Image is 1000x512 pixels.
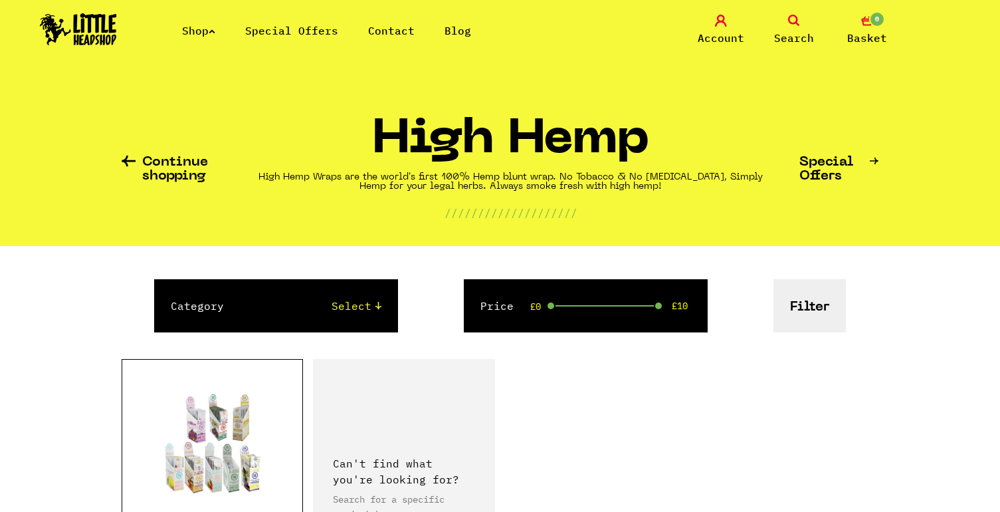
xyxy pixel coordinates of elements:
a: Contact [368,24,415,37]
img: Little Head Shop Logo [40,13,117,45]
h1: High Hemp [372,118,650,173]
a: Shop [182,24,215,37]
a: Special Offers [245,24,338,37]
span: £10 [672,301,688,311]
a: Blog [445,24,471,37]
a: Continue shopping [122,156,223,184]
label: Price [480,298,514,314]
button: Filter [773,279,846,332]
label: Category [171,298,224,314]
span: £0 [530,301,541,312]
p: //////////////////// [445,205,577,221]
span: Account [698,30,744,46]
a: Special Offers [799,156,879,184]
a: Search [761,15,827,46]
strong: High Hemp Wraps are the world's first 100% Hemp blunt wrap. No Tobacco & No [MEDICAL_DATA], Simpl... [258,173,763,191]
a: 0 Basket [834,15,900,46]
span: Search [774,30,814,46]
p: Can't find what you're looking for? [333,455,475,487]
span: 0 [869,11,885,27]
span: Basket [847,30,887,46]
